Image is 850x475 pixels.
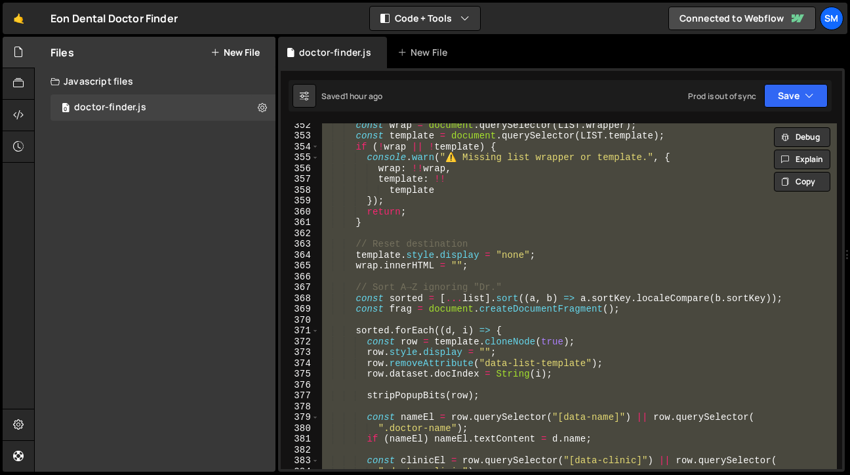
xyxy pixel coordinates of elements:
[281,239,319,250] div: 363
[51,45,74,60] h2: Files
[35,68,275,94] div: Javascript files
[281,163,319,175] div: 356
[281,131,319,142] div: 353
[281,293,319,304] div: 368
[370,7,480,30] button: Code + Tools
[74,102,146,114] div: doctor-finder.js
[3,3,35,34] a: 🤙
[281,423,319,434] div: 380
[764,84,828,108] button: Save
[321,91,382,102] div: Saved
[281,272,319,283] div: 366
[668,7,816,30] a: Connected to Webflow
[281,455,319,466] div: 383
[281,250,319,261] div: 364
[281,315,319,326] div: 370
[281,207,319,218] div: 360
[299,46,371,59] div: doctor-finder.js
[281,412,319,423] div: 379
[281,142,319,153] div: 354
[281,217,319,228] div: 361
[688,91,756,102] div: Prod is out of sync
[62,104,70,114] span: 0
[774,127,830,147] button: Debug
[774,150,830,169] button: Explain
[281,185,319,196] div: 358
[281,196,319,207] div: 359
[281,260,319,272] div: 365
[281,174,319,185] div: 357
[820,7,843,30] a: Sm
[281,120,319,131] div: 352
[211,47,260,58] button: New File
[281,228,319,239] div: 362
[281,445,319,456] div: 382
[281,402,319,413] div: 378
[281,358,319,369] div: 374
[281,347,319,358] div: 373
[51,10,178,26] div: Eon Dental Doctor Finder
[397,46,453,59] div: New File
[281,304,319,315] div: 369
[281,390,319,402] div: 377
[281,152,319,163] div: 355
[281,369,319,380] div: 375
[281,282,319,293] div: 367
[281,434,319,445] div: 381
[345,91,383,102] div: 1 hour ago
[281,337,319,348] div: 372
[774,172,830,192] button: Copy
[281,380,319,391] div: 376
[281,325,319,337] div: 371
[51,94,275,121] div: 16556/44997.js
